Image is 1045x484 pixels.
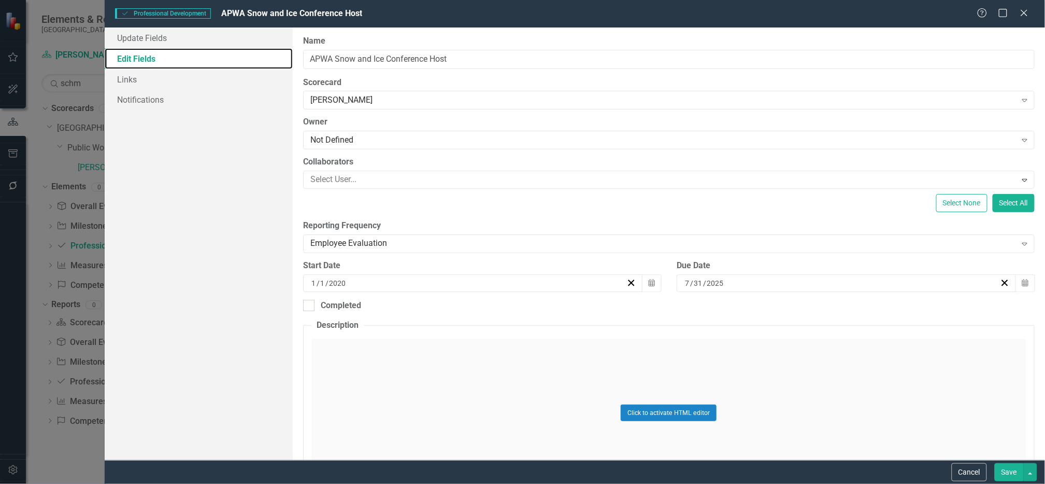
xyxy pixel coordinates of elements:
[995,463,1024,481] button: Save
[310,134,1017,146] div: Not Defined
[303,116,1035,128] label: Owner
[303,50,1035,69] input: Professional Development Name
[303,156,1035,168] label: Collaborators
[317,279,320,288] span: /
[993,194,1035,212] button: Select All
[325,279,328,288] span: /
[703,279,706,288] span: /
[690,279,693,288] span: /
[303,77,1035,89] label: Scorecard
[936,194,987,212] button: Select None
[311,320,364,331] legend: Description
[105,27,293,48] a: Update Fields
[621,405,717,421] button: Click to activate HTML editor
[303,35,1035,47] label: Name
[952,463,987,481] button: Cancel
[303,260,661,272] div: Start Date
[321,300,361,312] div: Completed
[115,8,211,19] span: Professional Development
[105,48,293,69] a: Edit Fields
[221,8,362,18] span: APWA Snow and Ice Conference Host
[310,238,1017,250] div: Employee Evaluation
[105,69,293,90] a: Links
[105,89,293,110] a: Notifications
[310,94,1017,106] div: [PERSON_NAME]
[303,220,1035,232] label: Reporting Frequency
[677,260,1035,272] div: Due Date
